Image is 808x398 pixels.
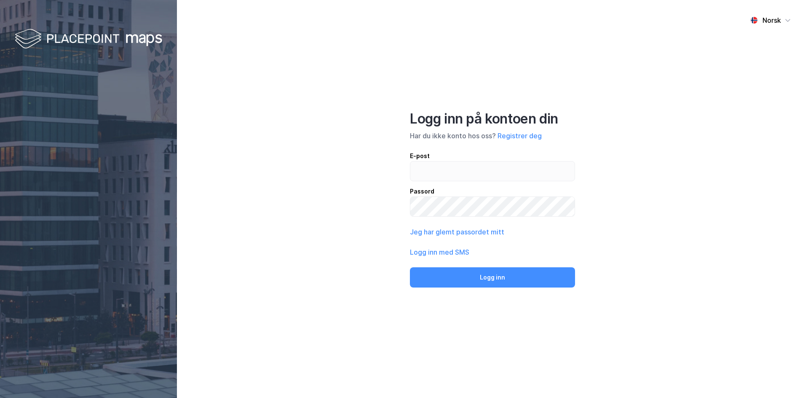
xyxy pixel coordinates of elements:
[410,110,575,127] div: Logg inn på kontoen din
[763,15,781,25] div: Norsk
[498,131,542,141] button: Registrer deg
[410,186,575,196] div: Passord
[15,27,162,52] img: logo-white.f07954bde2210d2a523dddb988cd2aa7.svg
[410,151,575,161] div: E-post
[766,358,808,398] iframe: Chat Widget
[410,131,575,141] div: Har du ikke konto hos oss?
[410,247,469,257] button: Logg inn med SMS
[410,227,504,237] button: Jeg har glemt passordet mitt
[410,267,575,288] button: Logg inn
